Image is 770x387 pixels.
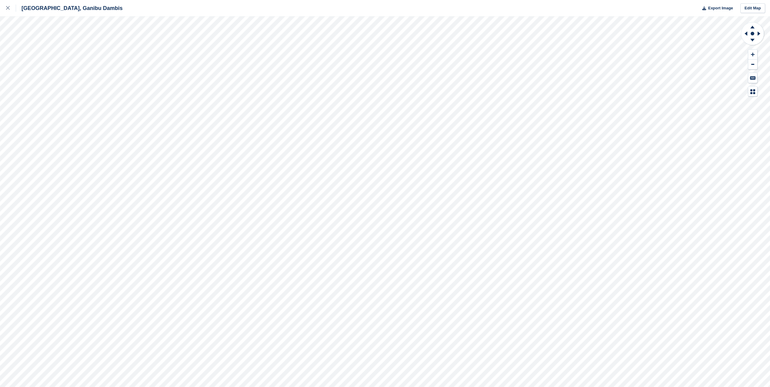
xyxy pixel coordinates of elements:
[748,73,757,83] button: Keyboard Shortcuts
[748,60,757,70] button: Zoom Out
[748,87,757,97] button: Map Legend
[740,3,765,13] a: Edit Map
[708,5,733,11] span: Export Image
[748,50,757,60] button: Zoom In
[699,3,733,13] button: Export Image
[16,5,123,12] div: [GEOGRAPHIC_DATA], Ganibu Dambis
